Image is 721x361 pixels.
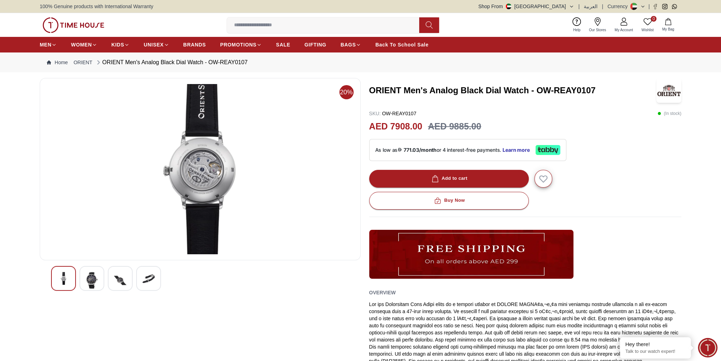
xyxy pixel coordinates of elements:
[659,27,677,32] span: My Bag
[586,27,609,33] span: Our Stores
[639,27,656,33] span: Wishlist
[144,38,169,51] a: UNISEX
[625,349,686,355] p: Talk to our watch expert!
[375,38,428,51] a: Back To School Sale
[653,4,658,9] a: Facebook
[369,120,422,133] h2: AED 7908.00
[478,3,574,10] button: Shop From[GEOGRAPHIC_DATA]
[276,41,290,48] span: SALE
[369,192,529,210] button: Buy Now
[40,3,153,10] span: 100% Genuine products with International Warranty
[304,41,326,48] span: GIFTING
[656,78,681,103] img: ORIENT Men's Analog Black Dial Watch - OW-REAY0107
[658,110,681,117] p: ( In stock )
[369,287,396,298] h2: Overview
[672,4,677,9] a: Whatsapp
[625,341,686,348] div: Hey there!
[183,38,206,51] a: BRANDS
[40,38,57,51] a: MEN
[183,41,206,48] span: BRANDS
[569,16,585,34] a: Help
[142,272,155,285] img: ORIENT Men's Analog Black Dial Watch - OW-REAY0107
[144,41,163,48] span: UNISEX
[276,38,290,51] a: SALE
[585,16,610,34] a: Our Stores
[648,3,650,10] span: |
[602,3,603,10] span: |
[111,41,124,48] span: KIDS
[584,3,598,10] button: العربية
[369,110,416,117] p: OW-REAY0107
[369,170,529,188] button: Add to cart
[46,84,355,254] img: ORIENT Men's Analog Black Dial Watch - OW-REAY0107
[304,38,326,51] a: GIFTING
[47,59,68,66] a: Home
[85,272,98,289] img: ORIENT Men's Analog Black Dial Watch - OW-REAY0107
[658,17,678,33] button: My Bag
[111,38,129,51] a: KIDS
[43,17,104,33] img: ...
[369,85,655,96] h3: ORIENT Men's Analog Black Dial Watch - OW-REAY0107
[369,111,381,116] span: SKU :
[433,196,465,205] div: Buy Now
[570,27,583,33] span: Help
[428,120,481,133] h3: AED 9885.00
[220,41,257,48] span: PROMOTIONS
[506,4,511,9] img: United Arab Emirates
[339,85,354,99] span: 20%
[95,58,248,67] div: ORIENT Men's Analog Black Dial Watch - OW-REAY0107
[220,38,262,51] a: PROMOTIONS
[637,16,658,34] a: 0Wishlist
[40,41,51,48] span: MEN
[369,230,573,279] img: ...
[71,38,97,51] a: WOMEN
[57,272,70,285] img: ORIENT Men's Analog Black Dial Watch - OW-REAY0107
[340,41,356,48] span: BAGS
[651,16,656,22] span: 0
[73,59,92,66] a: ORIENT
[430,174,467,183] div: Add to cart
[698,338,717,357] div: Chat Widget
[375,41,428,48] span: Back To School Sale
[71,41,92,48] span: WOMEN
[608,3,631,10] div: Currency
[40,52,681,72] nav: Breadcrumb
[578,3,580,10] span: |
[662,4,667,9] a: Instagram
[612,27,636,33] span: My Account
[114,272,127,289] img: ORIENT Men's Analog Black Dial Watch - OW-REAY0107
[340,38,361,51] a: BAGS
